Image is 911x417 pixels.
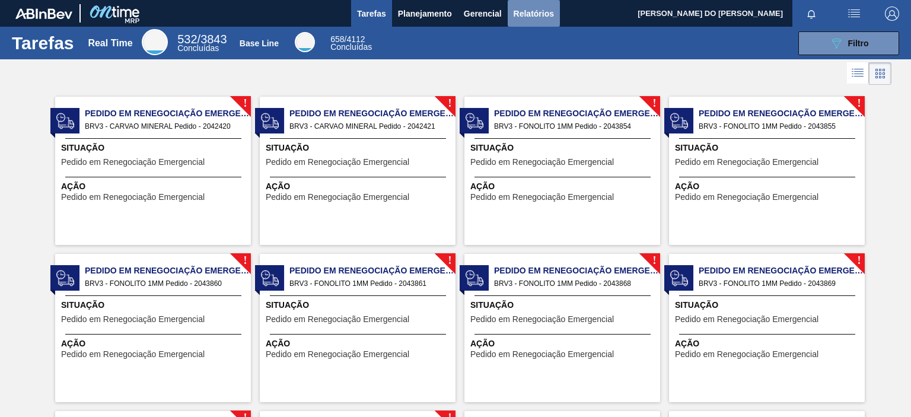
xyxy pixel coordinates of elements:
span: Situação [470,142,657,154]
span: Pedido em Renegociação Emergencial [61,158,205,167]
span: Situação [266,299,453,311]
img: status [670,112,688,130]
span: / 3843 [177,33,227,46]
span: Ação [675,338,862,350]
span: ! [652,99,656,108]
span: 532 [177,33,197,46]
img: userActions [847,7,861,21]
span: Pedido em Renegociação Emergencial [289,265,455,277]
span: Concluídas [177,43,219,53]
span: Pedido em Renegociação Emergencial [61,315,205,324]
img: status [56,112,74,130]
img: status [261,112,279,130]
span: Pedido em Renegociação Emergencial [699,265,865,277]
span: Ação [675,180,862,193]
div: Base Line [240,39,279,48]
span: BRV3 - FONOLITO 1MM Pedido - 2043860 [85,277,241,290]
span: Pedido em Renegociação Emergencial [61,350,205,359]
span: Ação [470,338,657,350]
span: Pedido em Renegociação Emergencial [470,315,614,324]
span: Pedido em Renegociação Emergencial [470,158,614,167]
span: Situação [470,299,657,311]
span: Concluídas [330,42,372,52]
span: Situação [675,299,862,311]
span: Situação [266,142,453,154]
span: Situação [61,299,248,311]
span: Pedido em Renegociação Emergencial [266,315,409,324]
span: / 4112 [330,34,365,44]
img: status [670,269,688,287]
span: Pedido em Renegociação Emergencial [675,158,818,167]
span: ! [243,99,247,108]
span: ! [448,256,451,265]
span: Pedido em Renegociação Emergencial [494,107,660,120]
span: Pedido em Renegociação Emergencial [470,350,614,359]
span: Gerencial [464,7,502,21]
span: Pedido em Renegociação Emergencial [494,265,660,277]
img: status [466,112,483,130]
span: Planejamento [398,7,452,21]
span: Pedido em Renegociação Emergencial [85,107,251,120]
span: Ação [61,338,248,350]
span: ! [652,256,656,265]
span: Pedido em Renegociação Emergencial [675,315,818,324]
span: Pedido em Renegociação Emergencial [470,193,614,202]
span: Situação [675,142,862,154]
span: BRV3 - FONOLITO 1MM Pedido - 2043861 [289,277,446,290]
div: Real Time [177,34,227,52]
div: Real Time [88,38,132,49]
span: 658 [330,34,344,44]
span: BRV3 - FONOLITO 1MM Pedido - 2043854 [494,120,651,133]
span: BRV3 - FONOLITO 1MM Pedido - 2043869 [699,277,855,290]
span: Ação [266,180,453,193]
span: Pedido em Renegociação Emergencial [289,107,455,120]
span: BRV3 - FONOLITO 1MM Pedido - 2043855 [699,120,855,133]
div: Visão em Lista [847,62,869,85]
div: Base Line [295,32,315,52]
div: Visão em Cards [869,62,891,85]
div: Real Time [142,29,168,55]
span: Relatórios [514,7,554,21]
span: Situação [61,142,248,154]
span: Pedido em Renegociação Emergencial [266,350,409,359]
span: Tarefas [357,7,386,21]
span: BRV3 - CARVAO MINERAL Pedido - 2042420 [85,120,241,133]
span: ! [243,256,247,265]
img: status [466,269,483,287]
button: Filtro [798,31,899,55]
span: BRV3 - FONOLITO 1MM Pedido - 2043868 [494,277,651,290]
span: Ação [266,338,453,350]
span: ! [448,99,451,108]
span: Pedido em Renegociação Emergencial [675,193,818,202]
span: ! [857,256,861,265]
span: Filtro [848,39,869,48]
span: Pedido em Renegociação Emergencial [699,107,865,120]
span: Pedido em Renegociação Emergencial [266,158,409,167]
img: Logout [885,7,899,21]
span: Ação [470,180,657,193]
img: status [261,269,279,287]
span: Pedido em Renegociação Emergencial [266,193,409,202]
span: Pedido em Renegociação Emergencial [85,265,251,277]
div: Base Line [330,36,372,51]
h1: Tarefas [12,36,74,50]
img: status [56,269,74,287]
span: Ação [61,180,248,193]
span: Pedido em Renegociação Emergencial [675,350,818,359]
span: ! [857,99,861,108]
img: TNhmsLtSVTkK8tSr43FrP2fwEKptu5GPRR3wAAAABJRU5ErkJggg== [15,8,72,19]
button: Notificações [792,5,830,22]
span: BRV3 - CARVAO MINERAL Pedido - 2042421 [289,120,446,133]
span: Pedido em Renegociação Emergencial [61,193,205,202]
